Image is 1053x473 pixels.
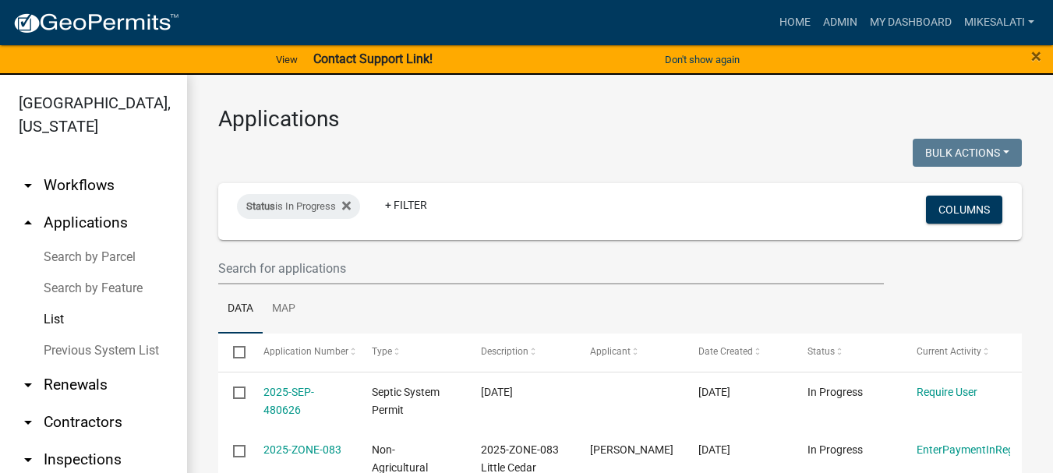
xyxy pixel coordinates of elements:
[807,443,863,456] span: In Progress
[19,413,37,432] i: arrow_drop_down
[659,47,746,72] button: Don't show again
[313,51,433,66] strong: Contact Support Link!
[698,443,730,456] span: 09/18/2025
[1031,45,1041,67] span: ×
[1031,47,1041,65] button: Close
[590,443,673,456] span: Sam Drenth
[372,386,440,416] span: Septic System Permit
[574,334,684,371] datatable-header-cell: Applicant
[901,334,1010,371] datatable-header-cell: Current Activity
[218,284,263,334] a: Data
[590,346,631,357] span: Applicant
[237,194,360,219] div: is In Progress
[248,334,357,371] datatable-header-cell: Application Number
[773,8,817,37] a: Home
[373,191,440,219] a: + Filter
[246,200,275,212] span: Status
[263,284,305,334] a: Map
[270,47,304,72] a: View
[481,346,528,357] span: Description
[698,346,753,357] span: Date Created
[817,8,864,37] a: Admin
[218,106,1022,132] h3: Applications
[19,376,37,394] i: arrow_drop_down
[263,346,348,357] span: Application Number
[218,252,884,284] input: Search for applications
[917,346,981,357] span: Current Activity
[372,346,392,357] span: Type
[864,8,958,37] a: My Dashboard
[913,139,1022,167] button: Bulk Actions
[19,214,37,232] i: arrow_drop_up
[807,346,835,357] span: Status
[481,386,513,398] span: 09/18/2025
[793,334,902,371] datatable-header-cell: Status
[926,196,1002,224] button: Columns
[466,334,575,371] datatable-header-cell: Description
[218,334,248,371] datatable-header-cell: Select
[357,334,466,371] datatable-header-cell: Type
[263,443,341,456] a: 2025-ZONE-083
[958,8,1041,37] a: MikeSalati
[19,176,37,195] i: arrow_drop_down
[807,386,863,398] span: In Progress
[698,386,730,398] span: 09/18/2025
[917,386,977,398] a: Require User
[917,443,1035,456] a: EnterPaymentInRegister
[19,450,37,469] i: arrow_drop_down
[684,334,793,371] datatable-header-cell: Date Created
[263,386,314,416] a: 2025-SEP-480626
